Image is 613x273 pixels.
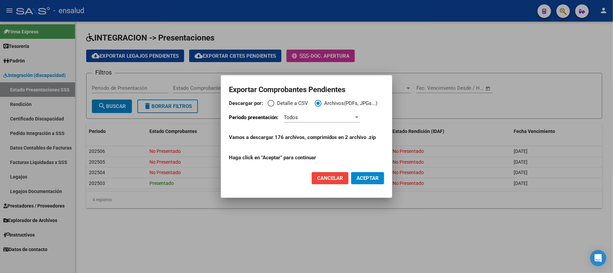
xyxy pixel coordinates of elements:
[590,250,606,266] div: Open Intercom Messenger
[229,100,384,111] mat-radio-group: Descargar por:
[229,134,384,141] p: Vamos a descargar 176 archivos, comprimidos en 2 archivo .zip
[274,100,308,107] span: Detalle a CSV
[351,172,384,184] button: ACEPTAR
[317,175,343,181] span: Cancelar
[356,175,379,181] span: ACEPTAR
[229,100,263,106] strong: Descargar por:
[229,134,384,162] p: Haga click en "Aceptar" para continuar
[321,100,377,107] span: Archivos(PDFs, JPGs...)
[229,83,384,96] h2: Exportar Comprobantes Pendientes
[312,172,348,184] button: Cancelar
[284,114,298,120] span: Todos
[229,114,278,120] span: Periodo presentación:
